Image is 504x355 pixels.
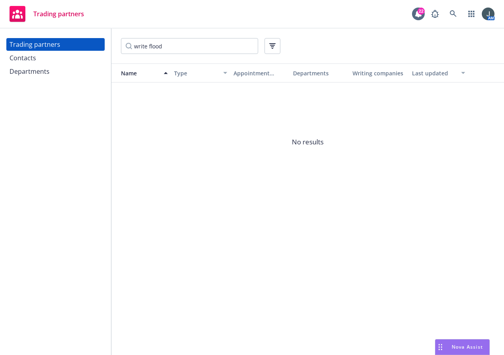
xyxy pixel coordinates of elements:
button: Name [111,63,171,83]
button: Nova Assist [435,339,490,355]
div: 22 [418,8,425,15]
a: Report a Bug [427,6,443,22]
div: Writing companies [353,69,406,77]
a: Switch app [464,6,479,22]
button: Type [171,63,230,83]
img: photo [482,8,494,20]
input: Filter by keyword... [121,38,258,54]
div: Type [174,69,218,77]
button: Last updated [409,63,468,83]
div: Contacts [10,52,36,64]
button: Departments [290,63,349,83]
a: Search [445,6,461,22]
a: Trading partners [6,38,105,51]
span: Trading partners [33,11,84,17]
button: Writing companies [349,63,409,83]
a: Trading partners [6,3,87,25]
span: Nova Assist [452,343,483,350]
div: Departments [293,69,346,77]
button: Appointment status [230,63,290,83]
div: Departments [10,65,50,78]
span: No results [111,83,504,201]
div: Trading partners [10,38,60,51]
div: Name [115,69,159,77]
div: Last updated [412,69,456,77]
a: Contacts [6,52,105,64]
div: Appointment status [234,69,287,77]
div: Drag to move [435,340,445,355]
a: Departments [6,65,105,78]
